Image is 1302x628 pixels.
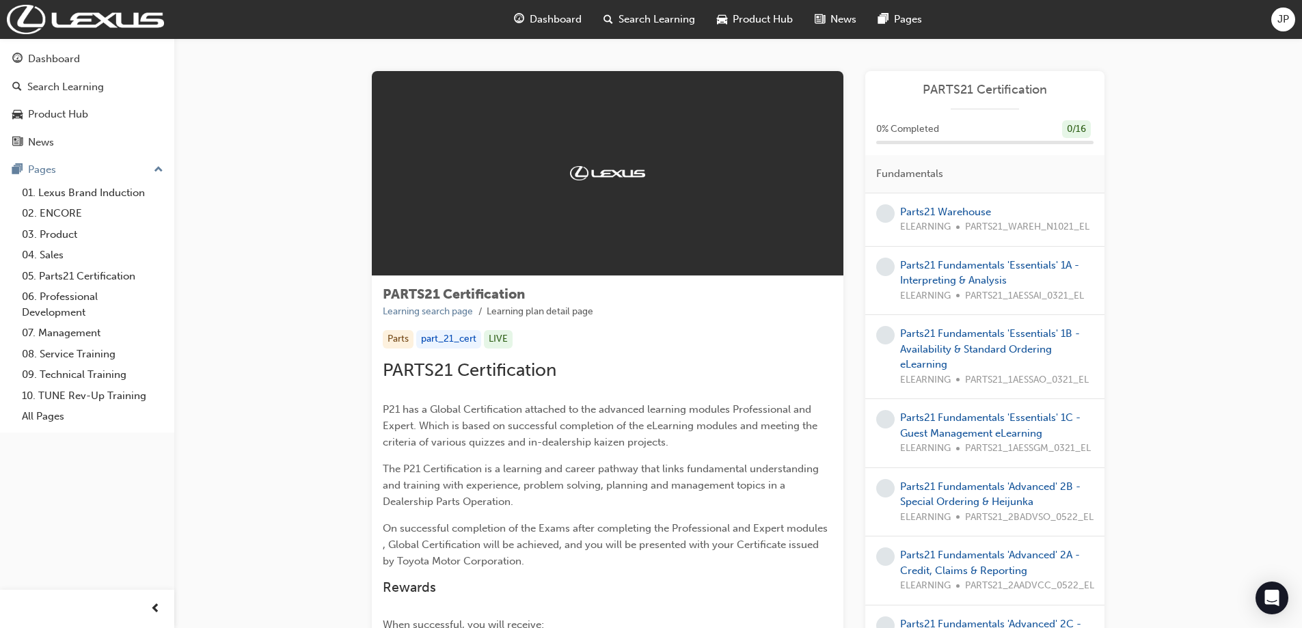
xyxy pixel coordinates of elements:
a: 01. Lexus Brand Induction [16,182,169,204]
span: PARTS21_1AESSAO_0321_EL [965,372,1089,388]
div: LIVE [484,330,513,349]
span: ELEARNING [900,372,951,388]
a: All Pages [16,406,169,427]
a: News [5,130,169,155]
span: PARTS21 Certification [383,359,556,381]
a: Dashboard [5,46,169,72]
div: Search Learning [27,79,104,95]
button: DashboardSearch LearningProduct HubNews [5,44,169,157]
a: Parts21 Fundamentals 'Advanced' 2A - Credit, Claims & Reporting [900,549,1080,577]
a: Parts21 Fundamentals 'Essentials' 1A - Interpreting & Analysis [900,259,1079,287]
a: guage-iconDashboard [503,5,593,33]
a: Search Learning [5,74,169,100]
span: PARTS21_WAREH_N1021_EL [965,219,1089,235]
span: learningRecordVerb_NONE-icon [876,204,895,223]
div: Parts [383,330,413,349]
span: up-icon [154,161,163,179]
span: guage-icon [12,53,23,66]
span: PARTS21_2BADVSO_0522_EL [965,510,1094,525]
a: 10. TUNE Rev-Up Training [16,385,169,407]
span: news-icon [815,11,825,28]
span: car-icon [717,11,727,28]
span: PARTS21_1AESSAI_0321_EL [965,288,1084,304]
span: learningRecordVerb_NONE-icon [876,326,895,344]
span: prev-icon [150,601,161,618]
a: pages-iconPages [867,5,933,33]
a: 04. Sales [16,245,169,266]
div: Dashboard [28,51,80,67]
span: Pages [894,12,922,27]
span: learningRecordVerb_NONE-icon [876,410,895,428]
span: ELEARNING [900,510,951,525]
span: JP [1277,12,1289,27]
a: PARTS21 Certification [876,82,1094,98]
span: guage-icon [514,11,524,28]
span: learningRecordVerb_NONE-icon [876,479,895,497]
div: 0 / 16 [1062,120,1091,139]
li: Learning plan detail page [487,304,593,320]
span: The P21 Certification is a learning and career pathway that links fundamental understanding and t... [383,463,822,508]
a: 06. Professional Development [16,286,169,323]
img: Trak [7,5,164,34]
a: 07. Management [16,323,169,344]
span: pages-icon [12,164,23,176]
span: search-icon [603,11,613,28]
a: car-iconProduct Hub [706,5,804,33]
span: ELEARNING [900,441,951,456]
span: car-icon [12,109,23,121]
button: Pages [5,157,169,182]
a: search-iconSearch Learning [593,5,706,33]
span: learningRecordVerb_NONE-icon [876,547,895,566]
span: search-icon [12,81,22,94]
span: P21 has a Global Certification attached to the advanced learning modules Professional and Expert.... [383,403,820,448]
span: 0 % Completed [876,122,939,137]
div: News [28,135,54,150]
div: part_21_cert [416,330,481,349]
a: Parts21 Fundamentals 'Essentials' 1C - Guest Management eLearning [900,411,1081,439]
span: Dashboard [530,12,582,27]
div: Pages [28,162,56,178]
span: pages-icon [878,11,889,28]
span: ELEARNING [900,288,951,304]
span: PARTS21_2AADVCC_0522_EL [965,578,1094,594]
a: news-iconNews [804,5,867,33]
span: News [830,12,856,27]
img: Trak [570,166,645,180]
span: PARTS21_1AESSGM_0321_EL [965,441,1091,456]
button: JP [1271,8,1295,31]
span: On successful completion of the Exams after completing the Professional and Expert modules , Glob... [383,522,830,567]
a: 05. Parts21 Certification [16,266,169,287]
a: Parts21 Fundamentals 'Essentials' 1B - Availability & Standard Ordering eLearning [900,327,1080,370]
a: 09. Technical Training [16,364,169,385]
span: Rewards [383,579,436,595]
span: Search Learning [619,12,695,27]
div: Open Intercom Messenger [1256,582,1288,614]
a: Parts21 Fundamentals 'Advanced' 2B - Special Ordering & Heijunka [900,480,1081,508]
a: Parts21 Warehouse [900,206,991,218]
span: Product Hub [733,12,793,27]
a: Product Hub [5,102,169,127]
a: 02. ENCORE [16,203,169,224]
a: 08. Service Training [16,344,169,365]
a: Learning search page [383,305,473,317]
a: 03. Product [16,224,169,245]
span: ELEARNING [900,219,951,235]
span: PARTS21 Certification [383,286,525,302]
div: Product Hub [28,107,88,122]
span: learningRecordVerb_NONE-icon [876,258,895,276]
span: news-icon [12,137,23,149]
span: ELEARNING [900,578,951,594]
span: Fundamentals [876,166,943,182]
